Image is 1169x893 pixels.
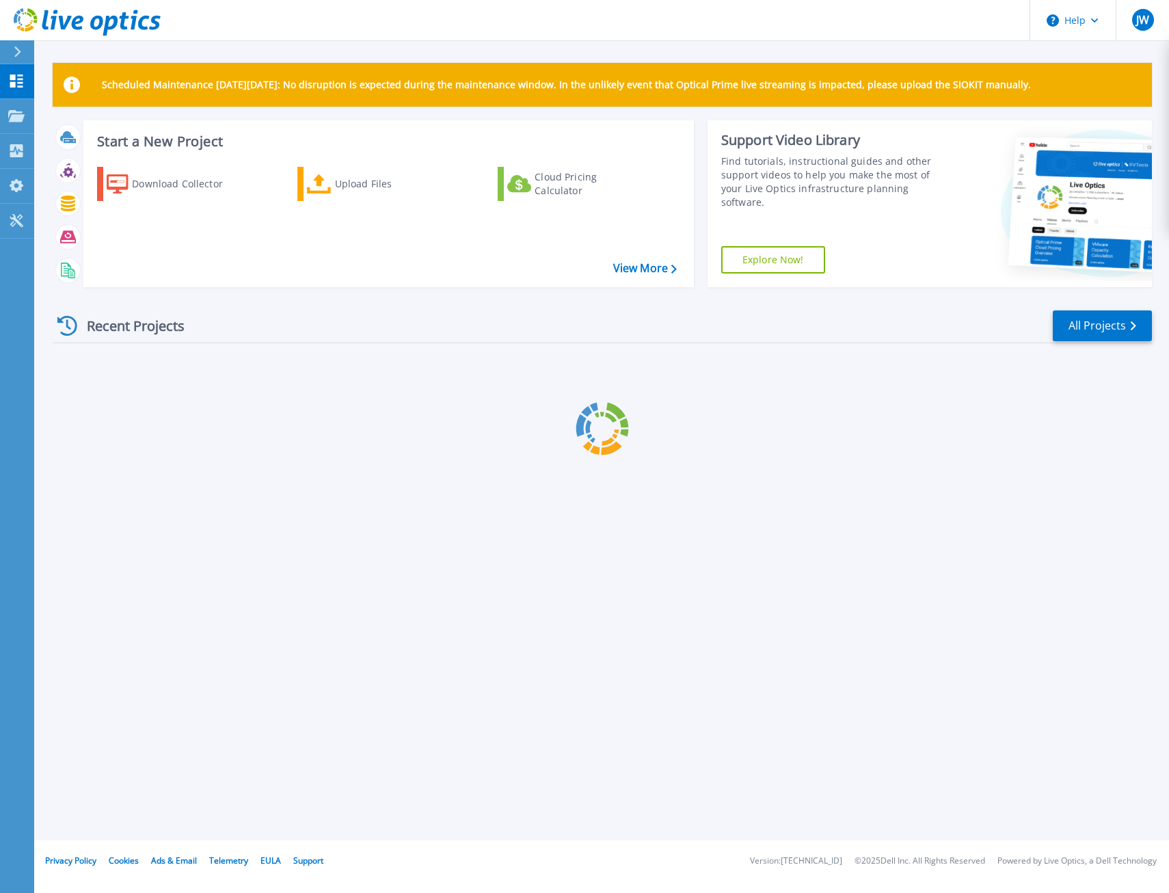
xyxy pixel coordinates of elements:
[721,246,825,274] a: Explore Now!
[293,855,323,866] a: Support
[297,167,450,201] a: Upload Files
[53,309,203,343] div: Recent Projects
[535,170,644,198] div: Cloud Pricing Calculator
[721,131,946,149] div: Support Video Library
[750,857,842,866] li: Version: [TECHNICAL_ID]
[1136,14,1149,25] span: JW
[109,855,139,866] a: Cookies
[132,170,241,198] div: Download Collector
[721,155,946,209] div: Find tutorials, instructional guides and other support videos to help you make the most of your L...
[260,855,281,866] a: EULA
[997,857,1157,866] li: Powered by Live Optics, a Dell Technology
[335,170,444,198] div: Upload Files
[151,855,197,866] a: Ads & Email
[45,855,96,866] a: Privacy Policy
[209,855,248,866] a: Telemetry
[613,262,677,275] a: View More
[102,79,1031,90] p: Scheduled Maintenance [DATE][DATE]: No disruption is expected during the maintenance window. In t...
[97,134,676,149] h3: Start a New Project
[498,167,650,201] a: Cloud Pricing Calculator
[1053,310,1152,341] a: All Projects
[855,857,985,866] li: © 2025 Dell Inc. All Rights Reserved
[97,167,250,201] a: Download Collector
